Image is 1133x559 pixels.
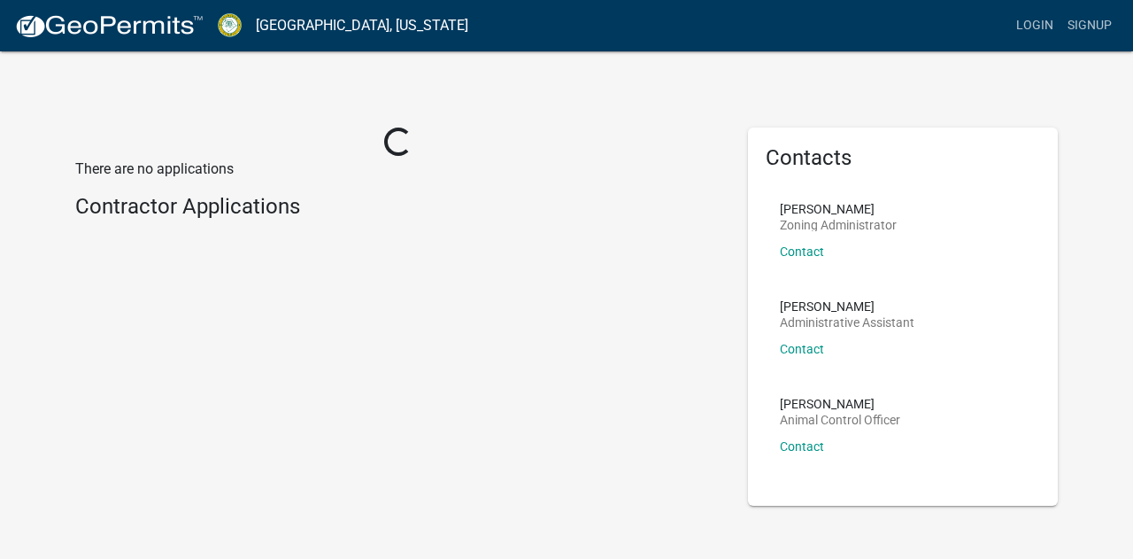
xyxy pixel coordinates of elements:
img: Crawford County, Georgia [218,13,242,37]
wm-workflow-list-section: Contractor Applications [75,194,721,227]
p: Animal Control Officer [780,414,900,426]
p: [PERSON_NAME] [780,203,897,215]
p: There are no applications [75,159,721,180]
p: Administrative Assistant [780,316,914,329]
a: Contact [780,342,824,356]
a: Contact [780,439,824,454]
h5: Contacts [766,145,1040,171]
p: [PERSON_NAME] [780,300,914,313]
a: Login [1009,9,1060,43]
a: [GEOGRAPHIC_DATA], [US_STATE] [256,11,468,41]
h4: Contractor Applications [75,194,721,220]
a: Contact [780,245,824,259]
p: [PERSON_NAME] [780,398,900,410]
a: Signup [1060,9,1119,43]
p: Zoning Administrator [780,219,897,231]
